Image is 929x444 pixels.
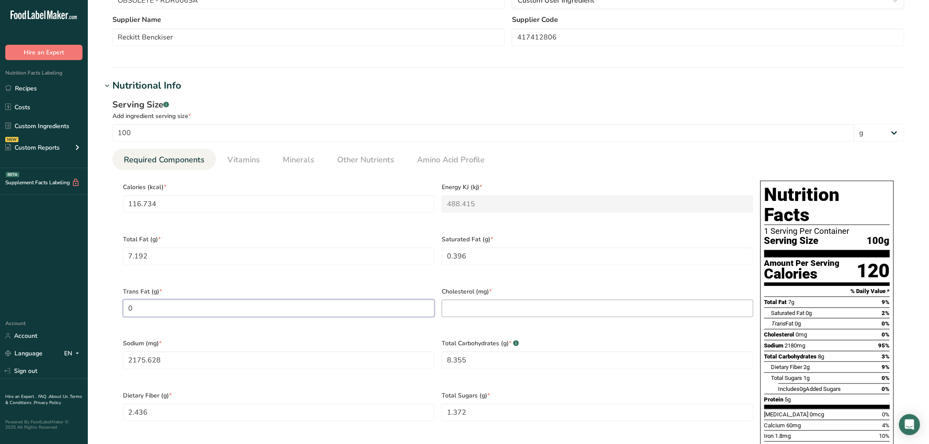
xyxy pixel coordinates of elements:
[882,364,890,370] span: 9%
[789,299,795,305] span: 7g
[882,310,890,316] span: 2%
[882,353,890,360] span: 3%
[112,29,505,46] input: Type your supplier name here
[123,287,435,296] span: Trans Fat (g)
[442,391,753,400] span: Total Sugars (g)
[804,364,810,370] span: 2g
[882,422,890,429] span: 4%
[785,342,806,349] span: 2180mg
[764,227,890,236] div: 1 Serving Per Container
[879,342,890,349] span: 95%
[771,320,794,327] span: Fat
[112,79,181,93] div: Nutritional Info
[764,286,890,297] section: % Daily Value *
[112,124,854,142] input: Type your serving size here
[442,183,753,192] span: Energy KJ (kj)
[64,348,83,359] div: EN
[882,411,890,418] span: 0%
[123,339,435,348] span: Sodium (mg)
[764,299,787,305] span: Total Fat
[5,394,36,400] a: Hire an Expert .
[771,320,786,327] i: Trans
[764,411,809,418] span: [MEDICAL_DATA]
[787,422,801,429] span: 60mg
[764,268,840,280] div: Calories
[764,342,784,349] span: Sodium
[442,287,753,296] span: Cholesterol (mg)
[442,235,753,244] span: Saturated Fat (g)
[5,143,60,152] div: Custom Reports
[771,364,803,370] span: Dietary Fiber
[5,346,43,361] a: Language
[124,154,205,166] span: Required Components
[764,433,774,439] span: Iron
[775,433,791,439] span: 1.8mg
[764,185,890,225] h1: Nutrition Facts
[49,394,70,400] a: About Us .
[785,396,791,403] span: 5g
[882,331,890,338] span: 0%
[512,14,904,25] label: Supplier Code
[867,236,890,247] span: 100g
[899,414,920,435] div: Open Intercom Messenger
[795,320,801,327] span: 0g
[283,154,314,166] span: Minerals
[771,310,805,316] span: Saturated Fat
[882,375,890,381] span: 0%
[879,433,890,439] span: 10%
[882,320,890,327] span: 0%
[778,386,841,392] span: Includes Added Sugars
[112,98,904,111] div: Serving Size
[417,154,485,166] span: Amino Acid Profile
[5,419,83,430] div: Powered By FoodLabelMaker © 2025 All Rights Reserved
[818,353,825,360] span: 8g
[810,411,825,418] span: 0mcg
[442,339,753,348] span: Total Carbohydrates (g)
[857,259,890,283] div: 120
[764,422,785,429] span: Calcium
[796,331,807,338] span: 0mg
[337,154,394,166] span: Other Nutrients
[764,396,784,403] span: Protein
[800,386,806,392] span: 0g
[5,137,18,142] div: NEW
[112,111,904,121] div: Add ingredient serving size
[882,299,890,305] span: 9%
[764,259,840,268] div: Amount Per Serving
[764,236,819,247] span: Serving Size
[112,14,505,25] label: Supplier Name
[38,394,49,400] a: FAQ .
[804,375,810,381] span: 1g
[123,183,435,192] span: Calories (kcal)
[764,353,817,360] span: Total Carbohydrates
[771,375,803,381] span: Total Sugars
[34,400,61,406] a: Privacy Policy
[6,172,19,177] div: BETA
[227,154,260,166] span: Vitamins
[123,235,435,244] span: Total Fat (g)
[123,391,435,400] span: Dietary Fiber (g)
[512,29,904,46] input: Type your supplier code here
[5,45,83,60] button: Hire an Expert
[882,386,890,392] span: 0%
[806,310,812,316] span: 0g
[5,394,82,406] a: Terms & Conditions .
[764,331,795,338] span: Cholesterol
